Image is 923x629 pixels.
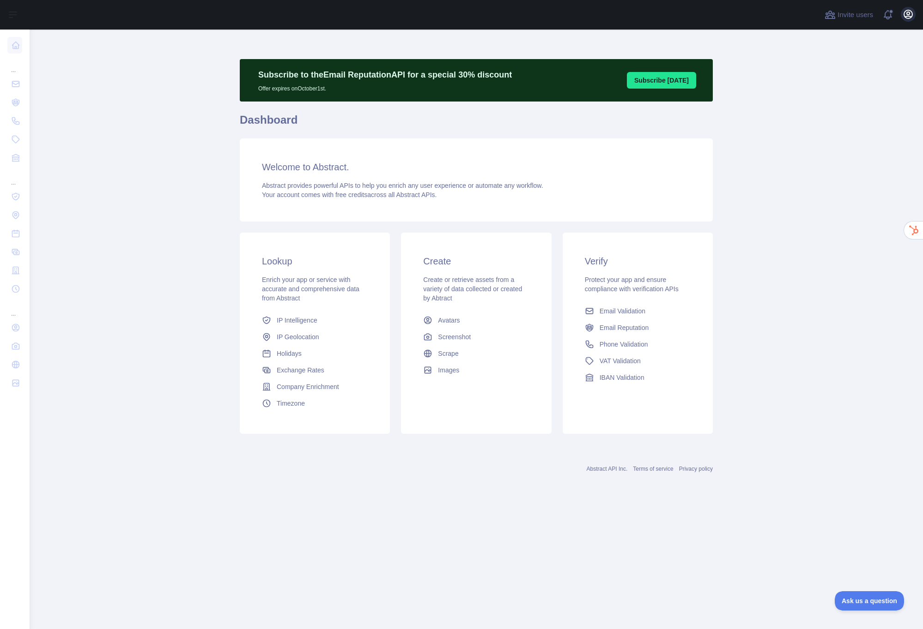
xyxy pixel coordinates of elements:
span: Company Enrichment [277,382,339,391]
p: Offer expires on October 1st. [258,81,512,92]
h3: Verify [585,255,691,268]
a: Company Enrichment [258,378,371,395]
a: Images [419,362,533,378]
a: Holidays [258,345,371,362]
p: Subscribe to the Email Reputation API for a special 30 % discount [258,68,512,81]
a: Privacy policy [679,466,713,472]
span: Email Validation [600,306,645,316]
span: IP Intelligence [277,316,317,325]
h3: Welcome to Abstract. [262,161,691,174]
span: Holidays [277,349,302,358]
a: Phone Validation [581,336,694,353]
span: Invite users [838,10,873,20]
a: Terms of service [633,466,673,472]
a: Email Reputation [581,319,694,336]
a: Timezone [258,395,371,412]
a: Abstract API Inc. [587,466,628,472]
span: Protect your app and ensure compliance with verification APIs [585,276,679,293]
span: Email Reputation [600,323,649,332]
iframe: Toggle Customer Support [835,591,905,611]
a: IP Intelligence [258,312,371,329]
a: Scrape [419,345,533,362]
span: Screenshot [438,332,471,341]
span: Exchange Rates [277,365,324,375]
div: ... [7,55,22,74]
h3: Create [423,255,529,268]
span: Enrich your app or service with accurate and comprehensive data from Abstract [262,276,359,302]
span: VAT Validation [600,356,641,365]
span: IBAN Validation [600,373,644,382]
a: Exchange Rates [258,362,371,378]
span: Images [438,365,459,375]
a: VAT Validation [581,353,694,369]
span: free credits [335,191,367,198]
span: IP Geolocation [277,332,319,341]
span: Avatars [438,316,460,325]
a: IBAN Validation [581,369,694,386]
span: Scrape [438,349,458,358]
h1: Dashboard [240,113,713,135]
span: Phone Validation [600,340,648,349]
span: Create or retrieve assets from a variety of data collected or created by Abtract [423,276,522,302]
div: ... [7,299,22,317]
span: Timezone [277,399,305,408]
a: Avatars [419,312,533,329]
a: Email Validation [581,303,694,319]
span: Your account comes with across all Abstract APIs. [262,191,437,198]
a: IP Geolocation [258,329,371,345]
h3: Lookup [262,255,368,268]
a: Screenshot [419,329,533,345]
button: Subscribe [DATE] [627,72,696,89]
span: Abstract provides powerful APIs to help you enrich any user experience or automate any workflow. [262,182,543,189]
div: ... [7,168,22,186]
button: Invite users [823,7,875,22]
